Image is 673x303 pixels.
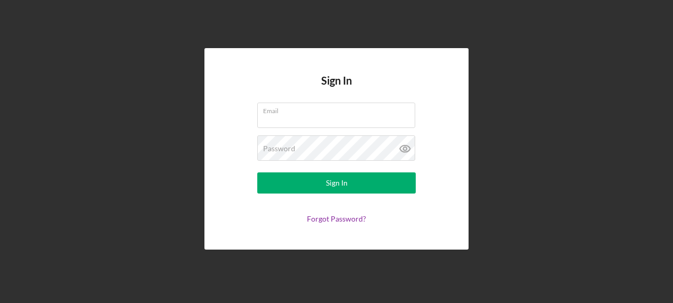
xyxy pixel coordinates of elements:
div: Sign In [326,172,348,194]
label: Email [263,103,415,115]
button: Sign In [257,172,416,194]
label: Password [263,144,295,153]
a: Forgot Password? [307,214,366,223]
h4: Sign In [321,75,352,103]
